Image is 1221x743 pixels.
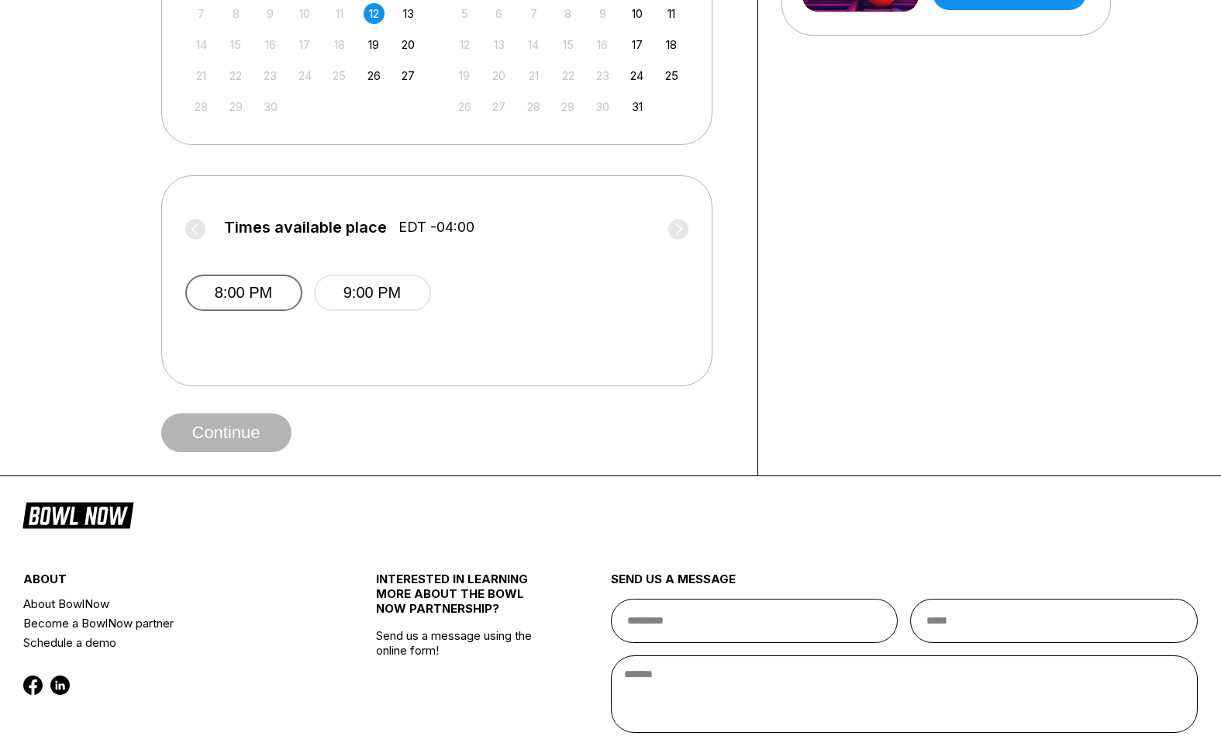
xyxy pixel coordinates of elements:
div: Not available Tuesday, October 14th, 2025 [523,34,544,55]
div: Choose Friday, October 31st, 2025 [626,96,647,117]
div: Choose Friday, September 26th, 2025 [364,65,385,86]
div: Choose Saturday, September 27th, 2025 [398,65,419,86]
div: Choose Friday, September 19th, 2025 [364,34,385,55]
div: Not available Wednesday, September 10th, 2025 [295,3,316,24]
div: Not available Monday, October 6th, 2025 [488,3,509,24]
div: Not available Tuesday, September 16th, 2025 [260,34,281,55]
div: Not available Tuesday, September 9th, 2025 [260,3,281,24]
div: Not available Thursday, October 23rd, 2025 [592,65,613,86]
button: 8:00 PM [185,275,302,311]
div: Choose Friday, October 10th, 2025 [626,3,647,24]
div: Not available Sunday, October 19th, 2025 [454,65,475,86]
div: INTERESTED IN LEARNING MORE ABOUT THE BOWL NOW PARTNERSHIP? [376,572,552,628]
div: Not available Sunday, October 26th, 2025 [454,96,475,117]
div: Not available Monday, September 8th, 2025 [226,3,247,24]
div: Choose Friday, September 12th, 2025 [364,3,385,24]
div: Not available Thursday, September 11th, 2025 [329,3,350,24]
div: Not available Sunday, September 28th, 2025 [191,96,212,117]
div: Not available Sunday, October 5th, 2025 [454,3,475,24]
div: Not available Wednesday, October 15th, 2025 [557,34,578,55]
a: Become a BowlNow partner [23,613,317,633]
div: Not available Wednesday, October 8th, 2025 [557,3,578,24]
div: about [23,572,317,594]
div: Not available Thursday, October 16th, 2025 [592,34,613,55]
div: Not available Monday, September 22nd, 2025 [226,65,247,86]
div: Choose Saturday, October 18th, 2025 [661,34,682,55]
div: send us a message [611,572,1199,599]
div: Choose Saturday, September 20th, 2025 [398,34,419,55]
div: Not available Monday, September 15th, 2025 [226,34,247,55]
div: Not available Monday, October 13th, 2025 [488,34,509,55]
div: Not available Thursday, October 9th, 2025 [592,3,613,24]
div: Choose Saturday, September 13th, 2025 [398,3,419,24]
div: Not available Thursday, October 30th, 2025 [592,96,613,117]
div: Not available Wednesday, September 24th, 2025 [295,65,316,86]
div: Choose Friday, October 24th, 2025 [626,65,647,86]
div: Not available Monday, October 20th, 2025 [488,65,509,86]
div: Not available Sunday, October 12th, 2025 [454,34,475,55]
span: EDT -04:00 [398,219,474,236]
div: Not available Tuesday, September 23rd, 2025 [260,65,281,86]
div: Not available Tuesday, September 30th, 2025 [260,96,281,117]
div: Choose Friday, October 17th, 2025 [626,34,647,55]
div: Choose Saturday, October 25th, 2025 [661,65,682,86]
div: Not available Thursday, September 25th, 2025 [329,65,350,86]
div: Not available Thursday, September 18th, 2025 [329,34,350,55]
a: About BowlNow [23,594,317,613]
button: 9:00 PM [314,275,431,311]
div: Not available Wednesday, October 22nd, 2025 [557,65,578,86]
a: Schedule a demo [23,633,317,652]
div: Not available Sunday, September 14th, 2025 [191,34,212,55]
div: Not available Wednesday, October 29th, 2025 [557,96,578,117]
div: Not available Monday, October 27th, 2025 [488,96,509,117]
div: Not available Sunday, September 7th, 2025 [191,3,212,24]
div: Not available Monday, September 29th, 2025 [226,96,247,117]
div: Not available Tuesday, October 21st, 2025 [523,65,544,86]
span: Times available place [224,219,387,236]
div: Not available Sunday, September 21st, 2025 [191,65,212,86]
div: Not available Wednesday, September 17th, 2025 [295,34,316,55]
div: Not available Tuesday, October 7th, 2025 [523,3,544,24]
div: Choose Saturday, October 11th, 2025 [661,3,682,24]
div: Not available Tuesday, October 28th, 2025 [523,96,544,117]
